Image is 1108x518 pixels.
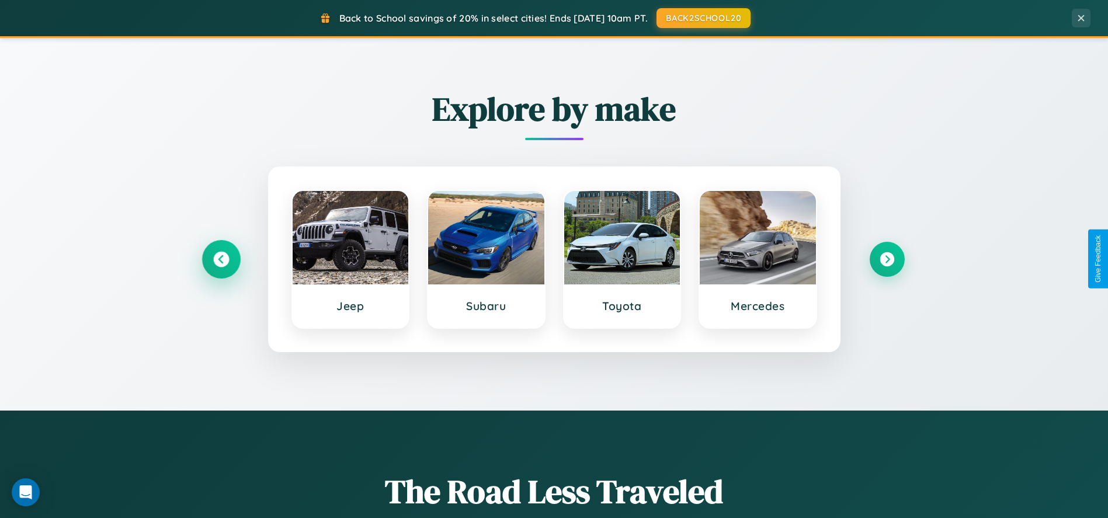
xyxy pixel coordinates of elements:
span: Back to School savings of 20% in select cities! Ends [DATE] 10am PT. [339,12,648,24]
h2: Explore by make [204,86,905,131]
h3: Subaru [440,299,533,313]
div: Open Intercom Messenger [12,478,40,506]
h3: Toyota [576,299,669,313]
h3: Jeep [304,299,397,313]
h3: Mercedes [711,299,804,313]
h1: The Road Less Traveled [204,469,905,514]
button: BACK2SCHOOL20 [657,8,751,28]
div: Give Feedback [1094,235,1102,283]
